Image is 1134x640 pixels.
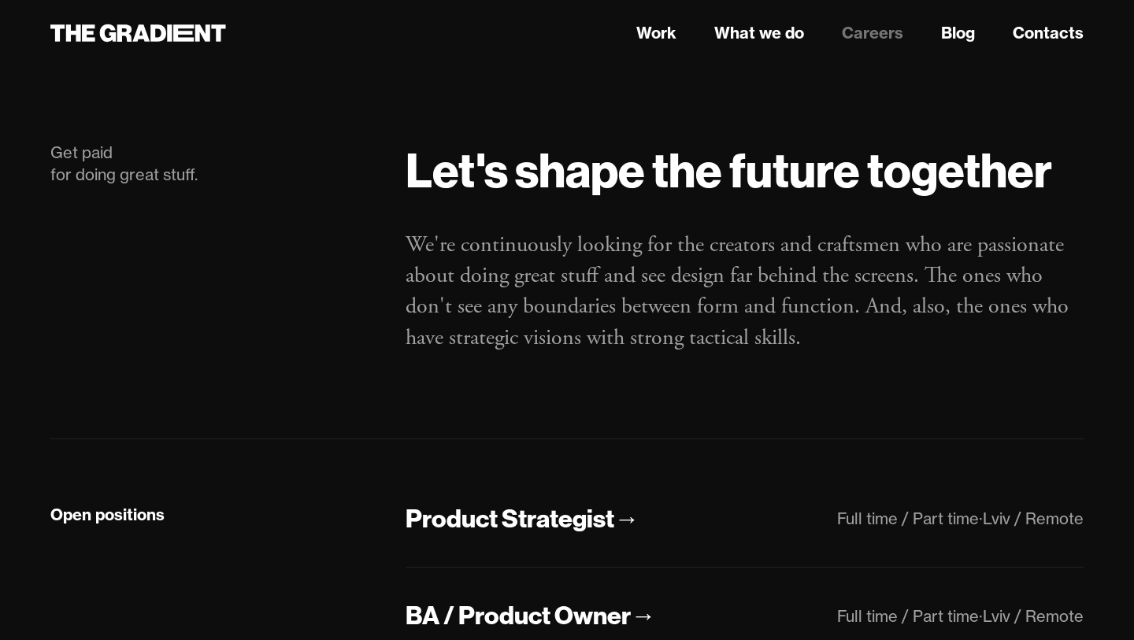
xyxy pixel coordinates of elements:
[983,606,1084,626] div: Lviv / Remote
[714,21,804,45] a: What we do
[983,509,1084,528] div: Lviv / Remote
[979,606,983,626] div: ·
[406,599,631,632] div: BA / Product Owner
[614,502,639,535] div: →
[979,509,983,528] div: ·
[50,142,374,186] div: Get paid for doing great stuff.
[837,509,979,528] div: Full time / Part time
[941,21,975,45] a: Blog
[636,21,676,45] a: Work
[631,599,656,632] div: →
[842,21,903,45] a: Careers
[406,140,1052,200] strong: Let's shape the future together
[406,502,614,535] div: Product Strategist
[406,230,1084,353] p: We're continuously looking for the creators and craftsmen who are passionate about doing great st...
[406,599,656,633] a: BA / Product Owner→
[837,606,979,626] div: Full time / Part time
[406,502,639,536] a: Product Strategist→
[50,505,165,524] strong: Open positions
[1013,21,1084,45] a: Contacts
